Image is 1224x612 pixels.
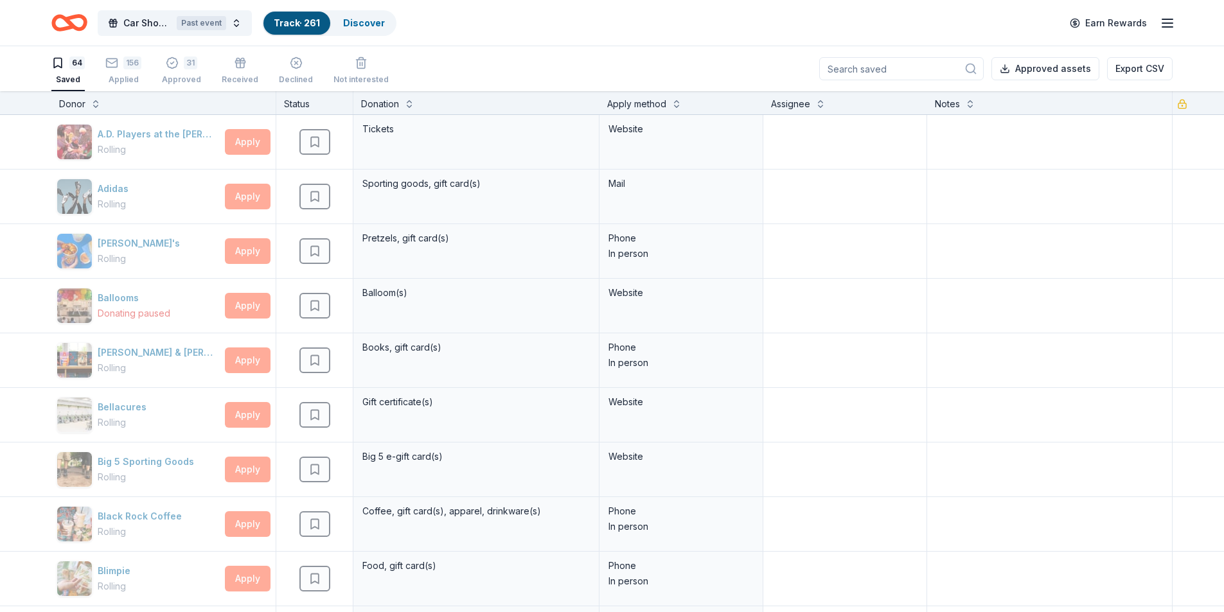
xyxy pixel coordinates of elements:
[608,355,754,371] div: In person
[608,394,754,410] div: Website
[51,74,85,85] div: Saved
[262,10,396,36] button: Track· 261Discover
[361,175,591,193] div: Sporting goods, gift card(s)
[333,74,389,85] div: Not interested
[69,57,85,69] div: 64
[184,57,197,69] div: 31
[608,558,754,573] div: Phone
[162,51,201,91] button: 31Approved
[361,96,399,112] div: Donation
[98,10,252,36] button: Car Show FundraiserPast event
[608,340,754,355] div: Phone
[105,51,141,91] button: 156Applied
[123,15,172,31] span: Car Show Fundraiser
[343,17,385,28] a: Discover
[361,448,591,466] div: Big 5 e-gift card(s)
[361,229,591,247] div: Pretzels, gift card(s)
[279,51,313,91] button: Declined
[771,96,810,112] div: Assignee
[935,96,960,112] div: Notes
[819,57,984,80] input: Search saved
[361,502,591,520] div: Coffee, gift card(s), apparel, drinkware(s)
[608,503,754,519] div: Phone
[608,573,754,589] div: In person
[608,231,754,246] div: Phone
[361,338,591,356] div: Books, gift card(s)
[177,16,226,30] div: Past event
[222,51,258,91] button: Received
[361,284,591,302] div: Balloom(s)
[123,57,141,69] div: 156
[59,96,85,112] div: Donor
[51,8,87,38] a: Home
[361,557,591,575] div: Food, gift card(s)
[608,246,754,261] div: In person
[607,96,666,112] div: Apply method
[608,449,754,464] div: Website
[608,285,754,301] div: Website
[361,393,591,411] div: Gift certificate(s)
[105,74,141,85] div: Applied
[51,51,85,91] button: 64Saved
[361,120,591,138] div: Tickets
[222,74,258,85] div: Received
[1107,57,1173,80] button: Export CSV
[1062,12,1155,35] a: Earn Rewards
[608,519,754,534] div: In person
[991,57,1099,80] button: Approved assets
[608,121,754,137] div: Website
[608,176,754,191] div: Mail
[279,74,313,85] div: Declined
[333,51,389,91] button: Not interested
[276,91,353,114] div: Status
[162,74,201,85] div: Approved
[274,17,320,28] a: Track· 261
